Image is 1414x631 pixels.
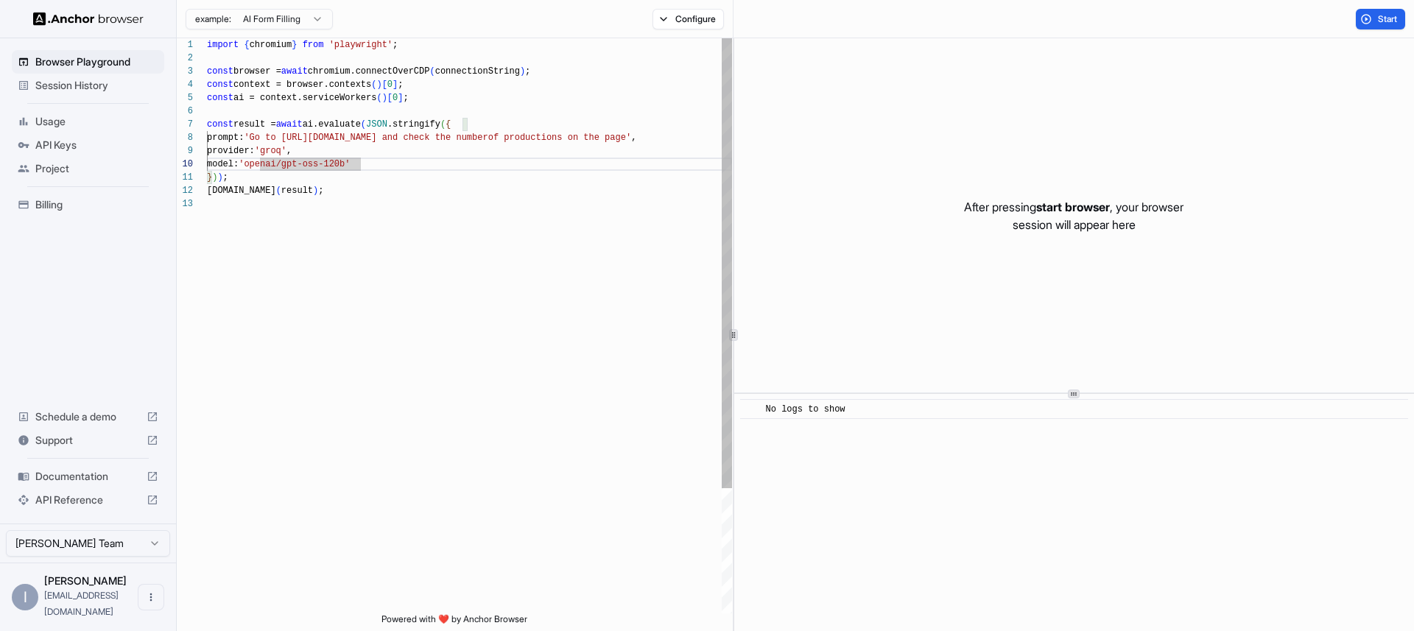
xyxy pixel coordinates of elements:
span: Usage [35,114,158,129]
span: ] [393,80,398,90]
span: example: [195,13,231,25]
span: ( [440,119,446,130]
span: 0 [393,93,398,103]
span: connectionString [435,66,520,77]
span: No logs to show [766,404,845,415]
div: Billing [12,193,164,216]
span: context = browser.contexts [233,80,371,90]
span: Powered with ❤️ by Anchor Browser [381,613,527,631]
span: await [281,66,308,77]
span: API Reference [35,493,141,507]
div: 4 [177,78,193,91]
span: 0 [387,80,393,90]
span: ) [382,93,387,103]
div: 11 [177,171,193,184]
span: ; [398,80,403,90]
div: Project [12,157,164,180]
img: Anchor Logo [33,12,144,26]
span: .stringify [387,119,440,130]
div: 6 [177,105,193,118]
div: 9 [177,144,193,158]
div: 2 [177,52,193,65]
span: ) [313,186,318,196]
span: } [292,40,297,50]
span: [ [387,93,393,103]
span: } [207,172,212,183]
span: prompt: [207,133,244,143]
span: ​ [748,402,755,417]
div: 13 [177,197,193,211]
div: 3 [177,65,193,78]
div: Usage [12,110,164,133]
div: 1 [177,38,193,52]
span: Browser Playground [35,54,158,69]
span: ai.evaluate [303,119,361,130]
div: Session History [12,74,164,97]
span: ) [376,80,381,90]
span: API Keys [35,138,158,152]
div: Browser Playground [12,50,164,74]
div: Documentation [12,465,164,488]
span: ai = context.serviceWorkers [233,93,376,103]
span: provider: [207,146,255,156]
div: API Reference [12,488,164,512]
span: 'openai/gpt-oss-120b' [239,159,350,169]
span: Support [35,433,141,448]
div: API Keys [12,133,164,157]
span: ; [223,172,228,183]
div: Schedule a demo [12,405,164,429]
span: [ [382,80,387,90]
div: Support [12,429,164,452]
span: chromium [250,40,292,50]
span: ; [403,93,408,103]
span: Session History [35,78,158,93]
span: [DOMAIN_NAME] [207,186,276,196]
span: Itay Rosen [44,574,127,587]
span: { [244,40,249,50]
span: , [286,146,292,156]
span: ( [276,186,281,196]
span: ; [525,66,530,77]
span: Schedule a demo [35,409,141,424]
span: ; [393,40,398,50]
span: const [207,66,233,77]
span: 'groq' [255,146,286,156]
span: , [631,133,636,143]
span: ) [217,172,222,183]
button: Start [1356,9,1405,29]
p: After pressing , your browser session will appear here [964,198,1183,233]
span: ( [371,80,376,90]
span: ) [520,66,525,77]
span: 'Go to [URL][DOMAIN_NAME] and check the number [244,133,488,143]
span: ] [398,93,403,103]
span: ( [376,93,381,103]
span: model: [207,159,239,169]
span: ( [429,66,435,77]
span: chromium.connectOverCDP [308,66,430,77]
span: ( [361,119,366,130]
div: 8 [177,131,193,144]
span: await [276,119,303,130]
span: 'playwright' [329,40,393,50]
div: 5 [177,91,193,105]
span: ) [212,172,217,183]
span: result = [233,119,276,130]
span: start browser [1036,200,1110,214]
span: browser = [233,66,281,77]
span: const [207,119,233,130]
span: import [207,40,239,50]
span: of productions on the page' [488,133,631,143]
span: Billing [35,197,158,212]
span: ; [318,186,323,196]
span: Documentation [35,469,141,484]
span: const [207,93,233,103]
div: I [12,584,38,610]
div: 7 [177,118,193,131]
div: 10 [177,158,193,171]
div: 12 [177,184,193,197]
span: result [281,186,313,196]
span: Project [35,161,158,176]
span: { [446,119,451,130]
button: Configure [653,9,724,29]
span: const [207,80,233,90]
